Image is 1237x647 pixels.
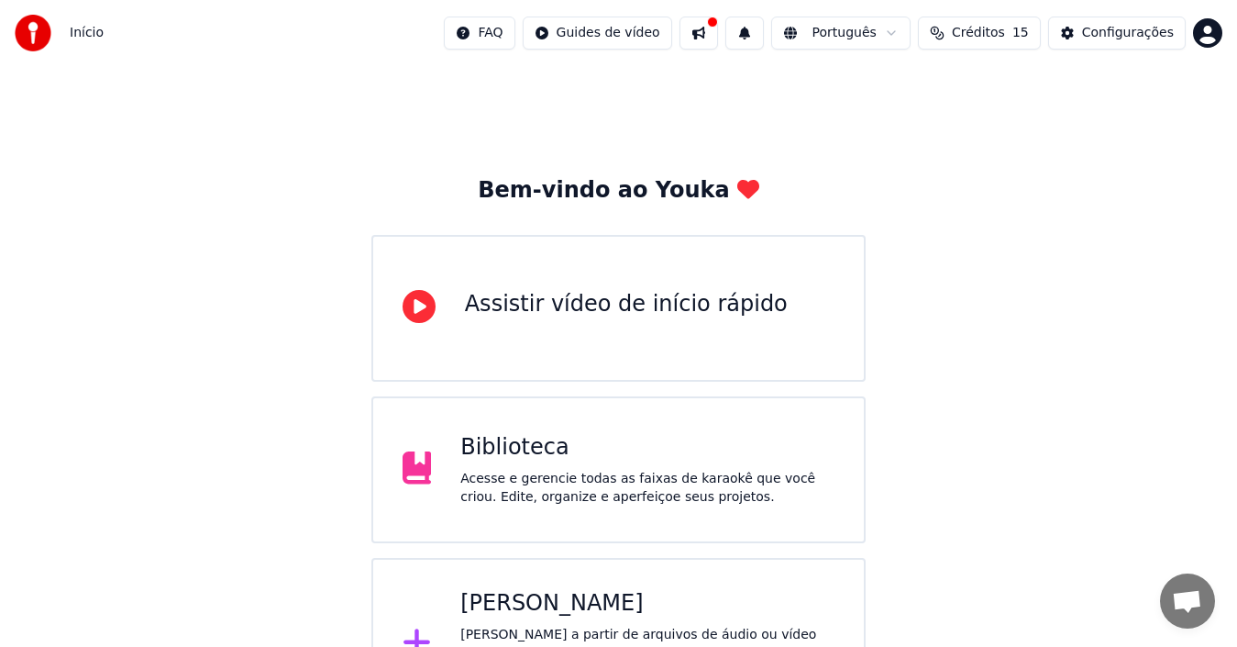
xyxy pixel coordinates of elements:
button: Guides de vídeo [523,17,672,50]
span: Créditos [952,24,1005,42]
span: 15 [1012,24,1029,42]
div: [PERSON_NAME] [460,589,834,619]
div: Acesse e gerencie todas as faixas de karaokê que você criou. Edite, organize e aperfeiçoe seus pr... [460,470,834,507]
nav: breadcrumb [70,24,104,42]
span: Início [70,24,104,42]
img: youka [15,15,51,51]
button: Configurações [1048,17,1186,50]
button: Créditos15 [918,17,1041,50]
div: Assistir vídeo de início rápido [465,290,788,319]
button: FAQ [444,17,514,50]
a: Bate-papo aberto [1160,574,1215,629]
div: Bem-vindo ao Youka [478,176,758,206]
div: Configurações [1082,24,1174,42]
div: Biblioteca [460,433,834,463]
